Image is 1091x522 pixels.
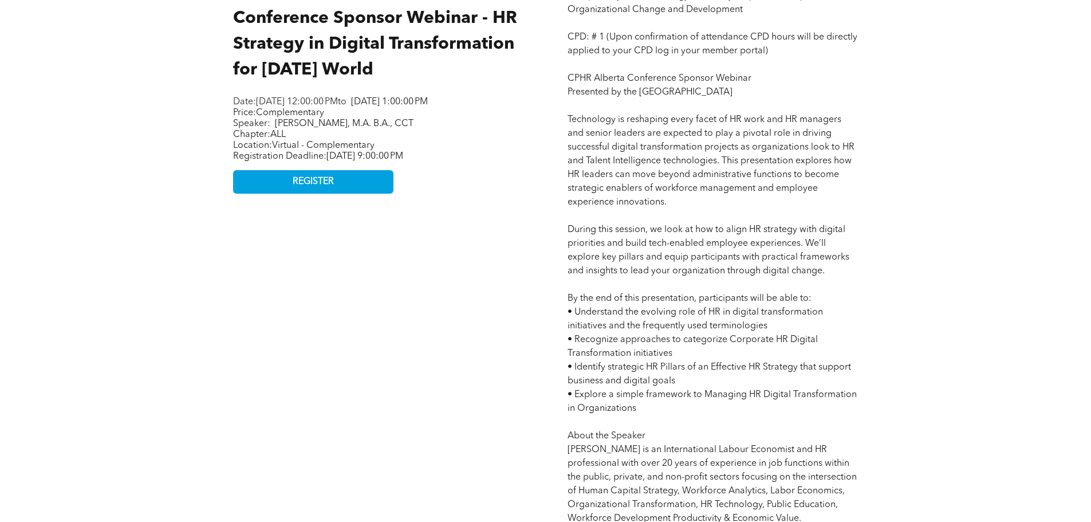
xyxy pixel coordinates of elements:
span: Location: Registration Deadline: [233,141,403,161]
span: [DATE] 12:00:00 PM [256,97,338,107]
span: Date: to [233,97,346,107]
span: ALL [270,130,286,139]
span: Price: [233,108,324,117]
span: Virtual - Complementary [272,141,375,150]
span: [PERSON_NAME], M.A. B.A., CCT [275,119,413,128]
span: Chapter: [233,130,286,139]
span: [DATE] 9:00:00 PM [326,152,403,161]
span: REGISTER [293,176,334,187]
span: Complementary [256,108,324,117]
a: REGISTER [233,170,393,194]
span: Conference Sponsor Webinar - HR Strategy in Digital Transformation for [DATE] World [233,10,517,79]
span: Speaker: [233,119,270,128]
span: [DATE] 1:00:00 PM [351,97,428,107]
